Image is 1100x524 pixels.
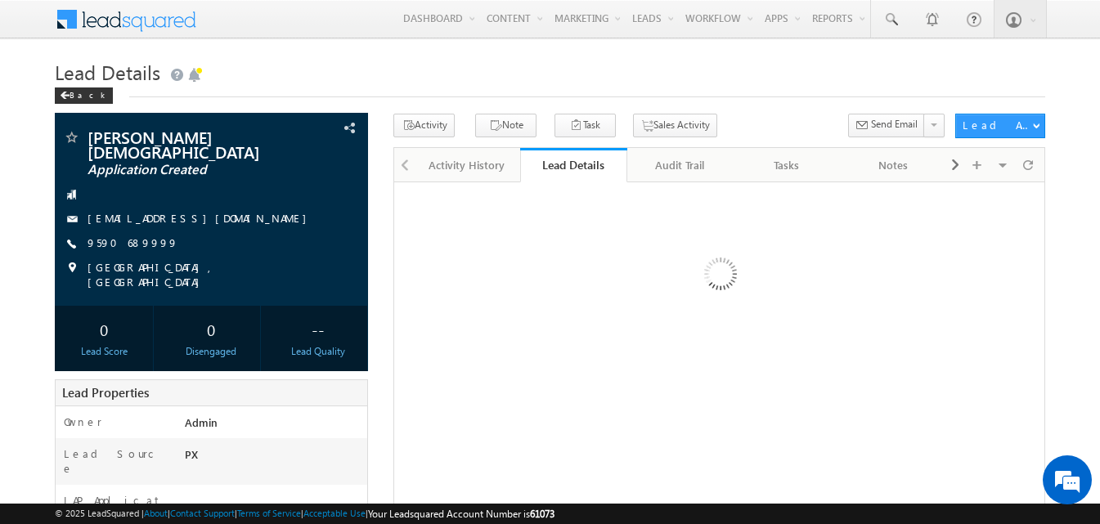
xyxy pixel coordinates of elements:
[166,344,256,359] div: Disengaged
[427,155,505,175] div: Activity History
[64,446,168,476] label: Lead Source
[368,508,554,520] span: Your Leadsquared Account Number is
[88,260,339,289] span: [GEOGRAPHIC_DATA], [GEOGRAPHIC_DATA]
[88,211,315,225] a: [EMAIL_ADDRESS][DOMAIN_NAME]
[170,508,235,518] a: Contact Support
[144,508,168,518] a: About
[55,87,121,101] a: Back
[393,114,455,137] button: Activity
[640,155,719,175] div: Audit Trail
[848,114,925,137] button: Send Email
[627,148,734,182] a: Audit Trail
[64,493,168,522] label: LAP Application Status
[734,148,840,182] a: Tasks
[871,117,918,132] span: Send Email
[532,157,614,172] div: Lead Details
[62,384,149,401] span: Lead Properties
[55,87,113,104] div: Back
[185,415,218,429] span: Admin
[273,314,363,344] div: --
[59,344,149,359] div: Lead Score
[475,114,537,137] button: Note
[55,506,554,522] span: © 2025 LeadSquared | | | | |
[520,148,626,182] a: Lead Details
[88,235,178,252] span: 9590689999
[88,162,281,178] span: Application Created
[963,118,1032,132] div: Lead Actions
[840,148,946,182] a: Notes
[414,148,520,182] a: Activity History
[635,192,804,361] img: Loading...
[955,114,1045,138] button: Lead Actions
[633,114,717,137] button: Sales Activity
[273,344,363,359] div: Lead Quality
[166,314,256,344] div: 0
[853,155,932,175] div: Notes
[303,508,366,518] a: Acceptable Use
[55,59,160,85] span: Lead Details
[64,414,102,429] label: Owner
[237,508,301,518] a: Terms of Service
[181,446,367,469] div: PX
[530,508,554,520] span: 61073
[59,314,149,344] div: 0
[88,129,281,159] span: [PERSON_NAME][DEMOGRAPHIC_DATA]
[554,114,616,137] button: Task
[747,155,825,175] div: Tasks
